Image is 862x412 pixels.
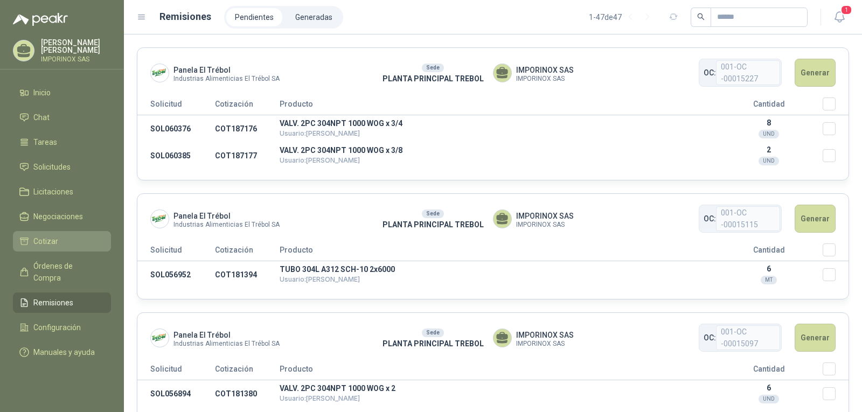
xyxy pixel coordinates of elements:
[151,210,169,228] img: Company Logo
[173,64,280,76] span: Panela El Trébol
[137,380,215,408] td: SOL056894
[13,317,111,338] a: Configuración
[823,115,849,143] td: Seleccionar/deseleccionar
[715,145,823,154] p: 2
[137,243,215,261] th: Solicitud
[704,67,716,79] span: OC:
[280,266,715,273] p: TUBO 304L A312 SCH-10 2x6000
[589,9,656,26] div: 1 - 47 de 47
[33,260,101,284] span: Órdenes de Compra
[795,324,836,352] button: Generar
[761,276,777,284] div: MT
[716,60,780,85] span: 001-OC -00015227
[13,231,111,252] a: Cotizar
[759,157,779,165] div: UND
[215,115,280,143] td: COT187176
[33,297,73,309] span: Remisiones
[280,362,715,380] th: Producto
[215,97,280,115] th: Cotización
[137,362,215,380] th: Solicitud
[704,213,716,225] span: OC:
[173,341,280,347] span: Industrias Alimenticias El Trébol SA
[715,264,823,273] p: 6
[159,9,211,24] h1: Remisiones
[516,210,574,222] span: IMPORINOX SAS
[33,136,57,148] span: Tareas
[13,157,111,177] a: Solicitudes
[697,13,705,20] span: search
[704,332,716,344] span: OC:
[823,243,849,261] th: Seleccionar/deseleccionar
[173,210,280,222] span: Panela El Trébol
[41,39,111,54] p: [PERSON_NAME] [PERSON_NAME]
[280,156,360,164] span: Usuario: [PERSON_NAME]
[716,325,780,350] span: 001-OC -00015097
[840,5,852,15] span: 1
[33,235,58,247] span: Cotizar
[226,8,282,26] a: Pendientes
[516,222,574,228] span: IMPORINOX SAS
[137,142,215,169] td: SOL060385
[173,329,280,341] span: Panela El Trébol
[173,222,280,228] span: Industrias Alimenticias El Trébol SA
[137,115,215,143] td: SOL060376
[516,329,574,341] span: IMPORINOX SAS
[287,8,341,26] a: Generadas
[715,383,823,392] p: 6
[33,322,81,333] span: Configuración
[795,205,836,233] button: Generar
[215,261,280,289] td: COT181394
[13,82,111,103] a: Inicio
[280,243,715,261] th: Producto
[33,211,83,222] span: Negociaciones
[33,161,71,173] span: Solicitudes
[137,261,215,289] td: SOL056952
[823,97,849,115] th: Seleccionar/deseleccionar
[215,142,280,169] td: COT187177
[280,120,715,127] p: VALV. 2PC 304NPT 1000 WOG x 3/4
[373,338,493,350] p: PLANTA PRINCIPAL TREBOL
[33,346,95,358] span: Manuales y ayuda
[823,142,849,169] td: Seleccionar/deseleccionar
[280,394,360,402] span: Usuario: [PERSON_NAME]
[759,395,779,403] div: UND
[33,111,50,123] span: Chat
[13,206,111,227] a: Negociaciones
[830,8,849,27] button: 1
[151,329,169,347] img: Company Logo
[41,56,111,62] p: IMPORINOX SAS
[280,385,715,392] p: VALV. 2PC 304NPT 1000 WOG x 2
[13,181,111,202] a: Licitaciones
[823,362,849,380] th: Seleccionar/deseleccionar
[33,186,73,198] span: Licitaciones
[516,341,574,347] span: IMPORINOX SAS
[795,59,836,87] button: Generar
[715,243,823,261] th: Cantidad
[33,87,51,99] span: Inicio
[422,329,444,337] div: Sede
[280,275,360,283] span: Usuario: [PERSON_NAME]
[823,380,849,408] td: Seleccionar/deseleccionar
[280,146,715,154] p: VALV. 2PC 304NPT 1000 WOG x 3/8
[13,132,111,152] a: Tareas
[280,129,360,137] span: Usuario: [PERSON_NAME]
[516,64,574,76] span: IMPORINOX SAS
[215,243,280,261] th: Cotización
[13,256,111,288] a: Órdenes de Compra
[715,97,823,115] th: Cantidad
[373,73,493,85] p: PLANTA PRINCIPAL TREBOL
[137,97,215,115] th: Solicitud
[215,380,280,408] td: COT181380
[13,342,111,362] a: Manuales y ayuda
[373,219,493,231] p: PLANTA PRINCIPAL TREBOL
[715,118,823,127] p: 8
[215,362,280,380] th: Cotización
[422,64,444,72] div: Sede
[715,362,823,380] th: Cantidad
[422,210,444,218] div: Sede
[516,76,574,82] span: IMPORINOX SAS
[13,13,68,26] img: Logo peakr
[280,97,715,115] th: Producto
